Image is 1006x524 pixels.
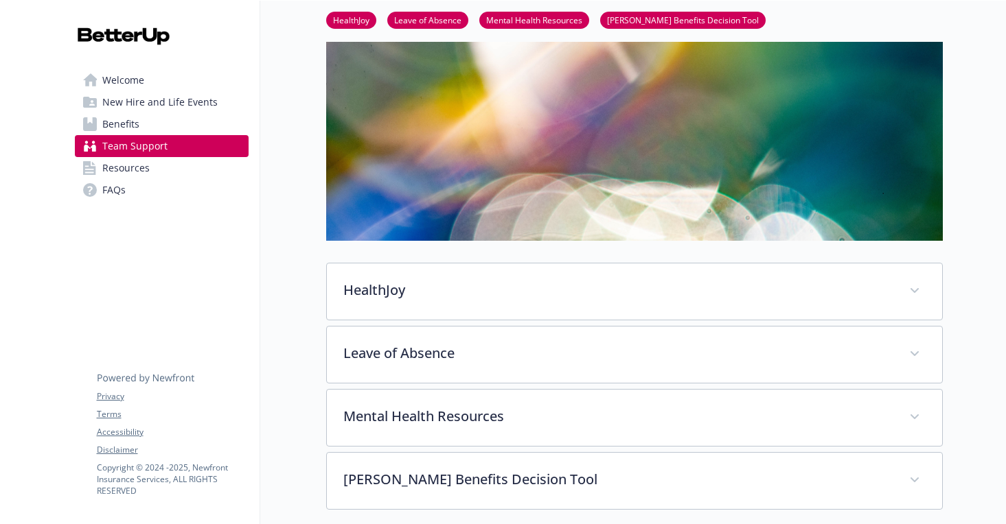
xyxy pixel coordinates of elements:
[326,42,943,241] img: team support page banner
[343,469,893,490] p: [PERSON_NAME] Benefits Decision Tool
[75,113,249,135] a: Benefits
[75,157,249,179] a: Resources
[102,69,144,91] span: Welcome
[97,444,248,456] a: Disclaimer
[102,91,218,113] span: New Hire and Life Events
[75,91,249,113] a: New Hire and Life Events
[327,326,942,383] div: Leave of Absence
[97,408,248,420] a: Terms
[102,135,168,157] span: Team Support
[327,263,942,320] div: HealthJoy
[97,390,248,403] a: Privacy
[343,343,893,364] p: Leave of Absence
[387,13,468,26] a: Leave of Absence
[75,179,249,201] a: FAQs
[102,113,139,135] span: Benefits
[102,157,150,179] span: Resources
[343,406,893,427] p: Mental Health Resources
[75,69,249,91] a: Welcome
[326,13,376,26] a: HealthJoy
[327,453,942,509] div: [PERSON_NAME] Benefits Decision Tool
[75,135,249,157] a: Team Support
[97,426,248,438] a: Accessibility
[102,179,126,201] span: FAQs
[600,13,766,26] a: [PERSON_NAME] Benefits Decision Tool
[343,280,893,300] p: HealthJoy
[479,13,589,26] a: Mental Health Resources
[327,390,942,446] div: Mental Health Resources
[97,462,248,497] p: Copyright © 2024 - 2025 , Newfront Insurance Services, ALL RIGHTS RESERVED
